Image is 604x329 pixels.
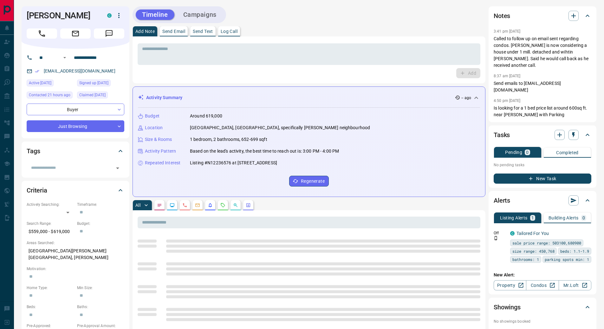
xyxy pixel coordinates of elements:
[494,11,510,21] h2: Notes
[27,10,98,21] h1: [PERSON_NAME]
[145,160,180,166] p: Repeated Interest
[113,164,122,173] button: Open
[77,92,124,100] div: Wed Jul 30 2025
[559,280,591,290] a: Mr.Loft
[27,79,74,88] div: Wed Jul 30 2025
[29,80,51,86] span: Active [DATE]
[94,28,124,39] span: Message
[138,92,480,104] div: Activity Summary-- ago
[494,80,591,93] p: Send emails to [EMAIL_ADDRESS][DOMAIN_NAME]
[27,146,40,156] h2: Tags
[494,195,510,206] h2: Alerts
[182,203,187,208] svg: Calls
[549,216,579,220] p: Building Alerts
[145,124,163,131] p: Location
[27,183,124,198] div: Criteria
[27,246,124,263] p: [GEOGRAPHIC_DATA][PERSON_NAME][GEOGRAPHIC_DATA], [PERSON_NAME]
[512,240,581,246] span: sale price range: 503100,680900
[27,226,74,237] p: $559,000 - $619,000
[27,28,57,39] span: Call
[494,105,591,118] p: Is looking for a 1 bed price list around 600sq ft. near [PERSON_NAME] with Parking
[510,231,515,236] div: condos.ca
[146,94,182,101] p: Activity Summary
[494,236,498,240] svg: Push Notification Only
[190,124,370,131] p: [GEOGRAPHIC_DATA], [GEOGRAPHIC_DATA], specifically [PERSON_NAME] neighbourhood
[27,304,74,310] p: Beds:
[246,203,251,208] svg: Agent Actions
[193,29,213,34] p: Send Text
[77,202,124,207] p: Timeframe:
[27,104,124,115] div: Buyer
[494,130,510,140] h2: Tasks
[44,68,115,73] a: [EMAIL_ADDRESS][DOMAIN_NAME]
[494,193,591,208] div: Alerts
[135,203,140,207] p: All
[77,323,124,329] p: Pre-Approval Amount:
[77,79,124,88] div: Wed Jul 30 2025
[27,92,74,100] div: Thu Aug 14 2025
[233,203,238,208] svg: Opportunities
[289,176,329,187] button: Regenerate
[177,9,223,20] button: Campaigns
[29,92,70,98] span: Contacted 21 hours ago
[582,216,585,220] p: 0
[208,203,213,208] svg: Listing Alerts
[135,29,155,34] p: Add Note
[512,256,539,263] span: bathrooms: 1
[560,248,589,254] span: beds: 1.1-1.9
[526,150,529,155] p: 0
[556,150,579,155] p: Completed
[79,80,108,86] span: Signed up [DATE]
[494,280,526,290] a: Property
[136,9,174,20] button: Timeline
[195,203,200,208] svg: Emails
[157,203,162,208] svg: Notes
[190,136,267,143] p: 1 bedroom, 2 bathrooms, 652-699 sqft
[61,54,68,61] button: Open
[145,148,176,155] p: Activity Pattern
[27,285,74,291] p: Home Type:
[494,29,521,34] p: 3:41 pm [DATE]
[60,28,91,39] span: Email
[494,230,506,236] p: Off
[516,231,549,236] a: Tailored For You
[494,98,521,103] p: 4:50 pm [DATE]
[494,8,591,23] div: Notes
[145,113,159,119] p: Budget
[77,221,124,226] p: Budget:
[145,136,172,143] p: Size & Rooms
[494,35,591,69] p: Called to follow up on email sent regarding condos. [PERSON_NAME] is now considering a house unde...
[27,240,124,246] p: Areas Searched:
[494,300,591,315] div: Showings
[494,319,591,324] p: No showings booked
[162,29,185,34] p: Send Email
[531,216,534,220] p: 1
[500,216,528,220] p: Listing Alerts
[190,148,339,155] p: Based on the lead's activity, the best time to reach out is: 3:00 PM - 4:00 PM
[505,150,522,155] p: Pending
[494,74,521,78] p: 8:37 am [DATE]
[27,120,124,132] div: Just Browsing
[494,127,591,142] div: Tasks
[107,13,112,18] div: condos.ca
[512,248,555,254] span: size range: 450,768
[221,29,237,34] p: Log Call
[27,143,124,159] div: Tags
[220,203,225,208] svg: Requests
[461,95,471,101] p: -- ago
[526,280,559,290] a: Condos
[77,285,124,291] p: Min Size:
[35,69,39,73] svg: Email Verified
[170,203,175,208] svg: Lead Browsing Activity
[27,202,74,207] p: Actively Searching:
[27,323,74,329] p: Pre-Approved:
[494,160,591,170] p: No pending tasks
[27,266,124,272] p: Motivation:
[545,256,589,263] span: parking spots min: 1
[79,92,106,98] span: Claimed [DATE]
[494,302,521,312] h2: Showings
[77,304,124,310] p: Baths:
[190,113,222,119] p: Around 619,000
[27,221,74,226] p: Search Range:
[494,272,591,278] p: New Alert:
